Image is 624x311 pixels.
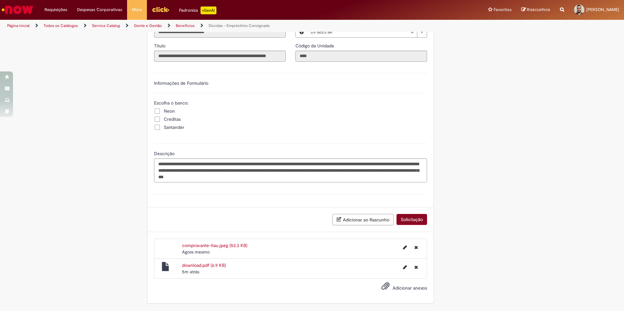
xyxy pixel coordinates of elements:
[154,51,286,62] input: Título
[134,23,162,28] a: Gente e Gestão
[311,27,410,37] span: Dir BEES BR
[154,158,427,182] textarea: Descrição
[92,23,120,28] a: Service Catalog
[295,43,335,49] label: Somente leitura - Código da Unidade
[182,269,199,275] time: 30/09/2025 07:52:50
[332,214,394,225] button: Adicionar ao Rascunho
[182,249,210,255] time: 30/09/2025 07:57:29
[44,23,78,28] a: Todos os Catálogos
[182,243,247,248] a: comprovante-itau.jpeg (52.3 KB)
[399,262,411,272] button: Editar nome de arquivo download.pdf
[209,23,270,28] a: Dúvidas - Empréstimo Consignado
[164,108,175,114] span: Neon
[410,242,422,253] button: Excluir comprovante-itau.jpeg
[393,285,427,291] span: Adicionar anexos
[307,27,427,37] a: Dir BEES BRLimpar campo Local
[5,20,411,32] ul: Trilhas de página
[182,262,226,268] a: download.pdf (6.9 KB)
[7,23,30,28] a: Página inicial
[1,3,34,16] img: ServiceNow
[182,269,199,275] span: 5m atrás
[182,249,210,255] span: Agora mesmo
[295,51,427,62] input: Código da Unidade
[154,80,208,86] label: Informações de Formulário
[380,280,391,295] button: Adicionar anexos
[164,116,181,122] span: Creditas
[296,27,307,37] button: Local, Visualizar este registro Dir BEES BR
[407,27,417,37] abbr: Limpar campo Local
[164,124,184,131] span: Santander
[410,262,422,272] button: Excluir download.pdf
[399,242,411,253] button: Editar nome de arquivo comprovante-itau.jpeg
[176,23,195,28] a: Benefícios
[154,151,176,156] span: Descrição
[154,43,167,49] label: Somente leitura - Título
[586,7,619,12] span: [PERSON_NAME]
[154,100,190,106] span: Escolha o banco:
[45,6,67,13] span: Requisições
[154,27,286,38] input: Email
[396,214,427,225] button: Solicitação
